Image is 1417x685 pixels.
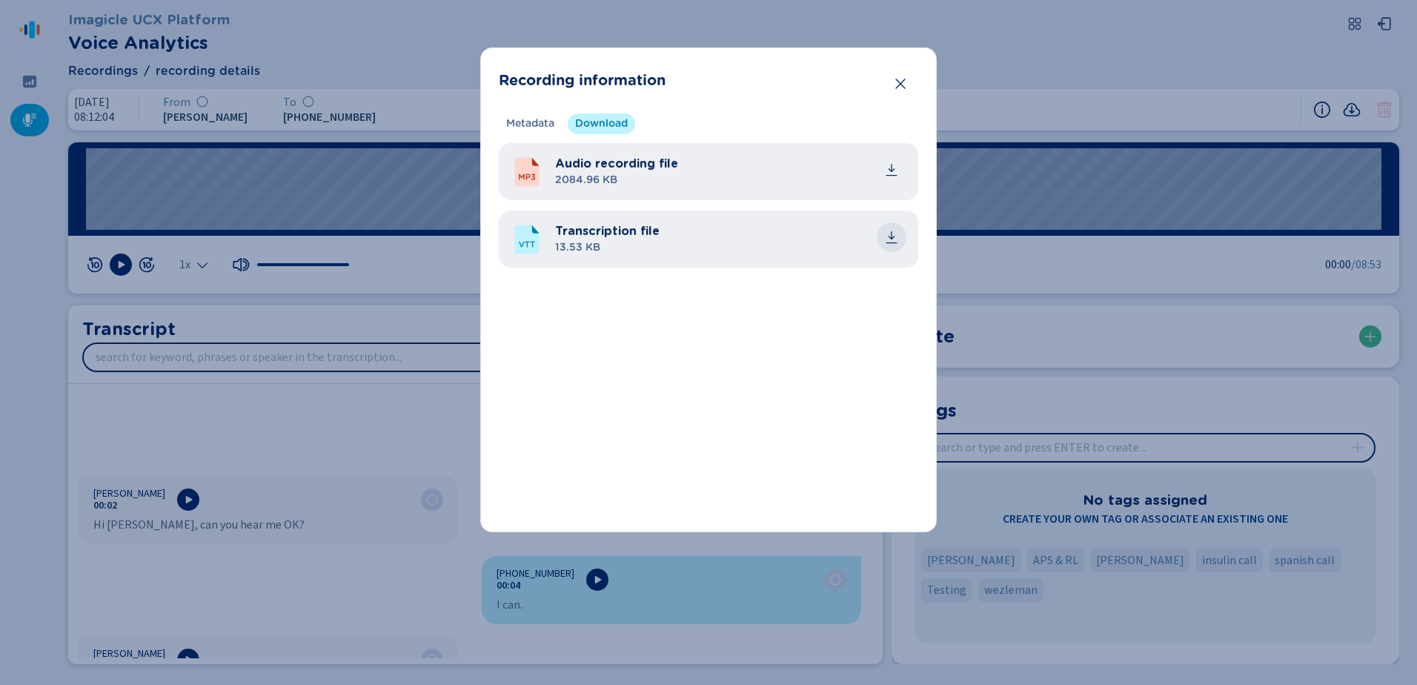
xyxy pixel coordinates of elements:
span: 2084.96 KB [555,173,678,188]
div: audio_20251008_08124_MaureenAllanson-+16195079001.mp3 [555,155,906,188]
div: transcription_20251008_08124_MaureenAllanson-+16195079001.vtt.txt [555,222,906,256]
button: common.download [877,155,906,185]
div: Download file [884,230,899,245]
span: Metadata [506,116,554,131]
header: Recording information [499,66,918,96]
svg: VTTFile [511,223,543,256]
svg: download [884,162,899,177]
button: common.download [877,222,906,252]
button: Close [886,69,915,99]
span: Transcription file [555,222,660,240]
div: Download file [884,162,899,177]
svg: download [884,230,899,245]
svg: MP3File [511,156,543,188]
span: 13.53 KB [555,240,660,256]
span: Audio recording file [555,155,678,173]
